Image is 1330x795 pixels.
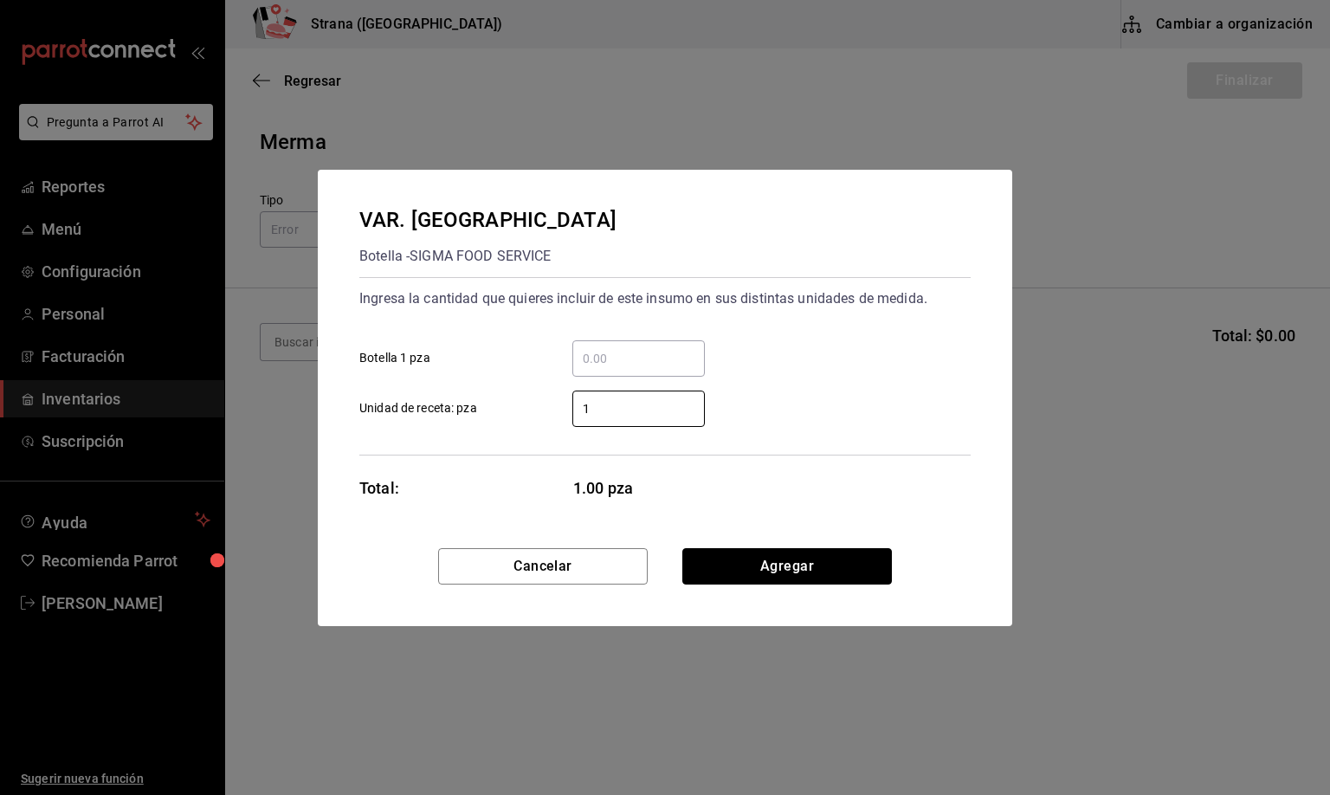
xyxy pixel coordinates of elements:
[359,476,399,500] div: Total:
[359,204,617,236] div: VAR. [GEOGRAPHIC_DATA]
[359,242,617,270] div: Botella - SIGMA FOOD SERVICE
[438,548,648,585] button: Cancelar
[359,285,971,313] div: Ingresa la cantidad que quieres incluir de este insumo en sus distintas unidades de medida.
[573,476,706,500] span: 1.00 pza
[572,398,705,419] input: Unidad de receta: pza
[359,399,477,417] span: Unidad de receta: pza
[682,548,892,585] button: Agregar
[572,348,705,369] input: Botella 1 pza
[359,349,430,367] span: Botella 1 pza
